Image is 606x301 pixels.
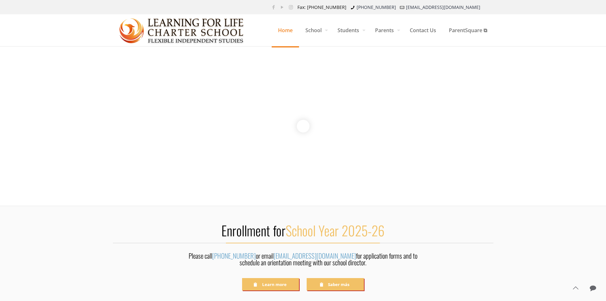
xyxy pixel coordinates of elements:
[357,4,396,10] a: [PHONE_NUMBER]
[307,278,364,290] a: Saber más
[331,14,369,46] a: Students
[403,14,442,46] a: Contact Us
[569,281,582,295] a: Back to top icon
[119,14,244,46] a: Learning for Life Charter School
[274,251,356,261] a: [EMAIL_ADDRESS][DOMAIN_NAME]
[399,4,406,10] i: mail
[299,21,331,40] span: School
[288,4,294,10] a: Instagram icon
[299,14,331,46] a: School
[182,252,424,269] div: Please call or email for application forms and to schedule an orientation meeting with our school...
[286,220,385,240] span: School Year 2025-26
[331,21,369,40] span: Students
[270,4,277,10] a: Facebook icon
[442,21,493,40] span: ParentSquare ⧉
[279,4,286,10] a: YouTube icon
[119,15,244,47] img: Home
[369,21,403,40] span: Parents
[350,4,356,10] i: phone
[442,14,493,46] a: ParentSquare ⧉
[272,14,299,46] a: Home
[212,251,256,261] a: [PHONE_NUMBER]
[369,14,403,46] a: Parents
[406,4,480,10] a: [EMAIL_ADDRESS][DOMAIN_NAME]
[272,21,299,40] span: Home
[403,21,442,40] span: Contact Us
[113,222,493,239] h2: Enrollment for
[242,278,299,290] a: Learn more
